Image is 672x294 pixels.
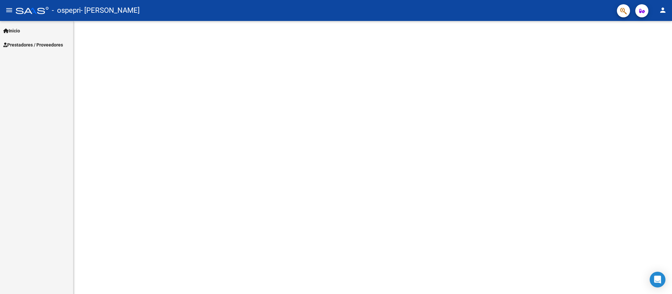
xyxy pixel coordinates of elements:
mat-icon: menu [5,6,13,14]
span: Inicio [3,27,20,34]
mat-icon: person [659,6,667,14]
span: Prestadores / Proveedores [3,41,63,48]
div: Open Intercom Messenger [650,272,665,287]
span: - ospepri [52,3,81,18]
span: - [PERSON_NAME] [81,3,140,18]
